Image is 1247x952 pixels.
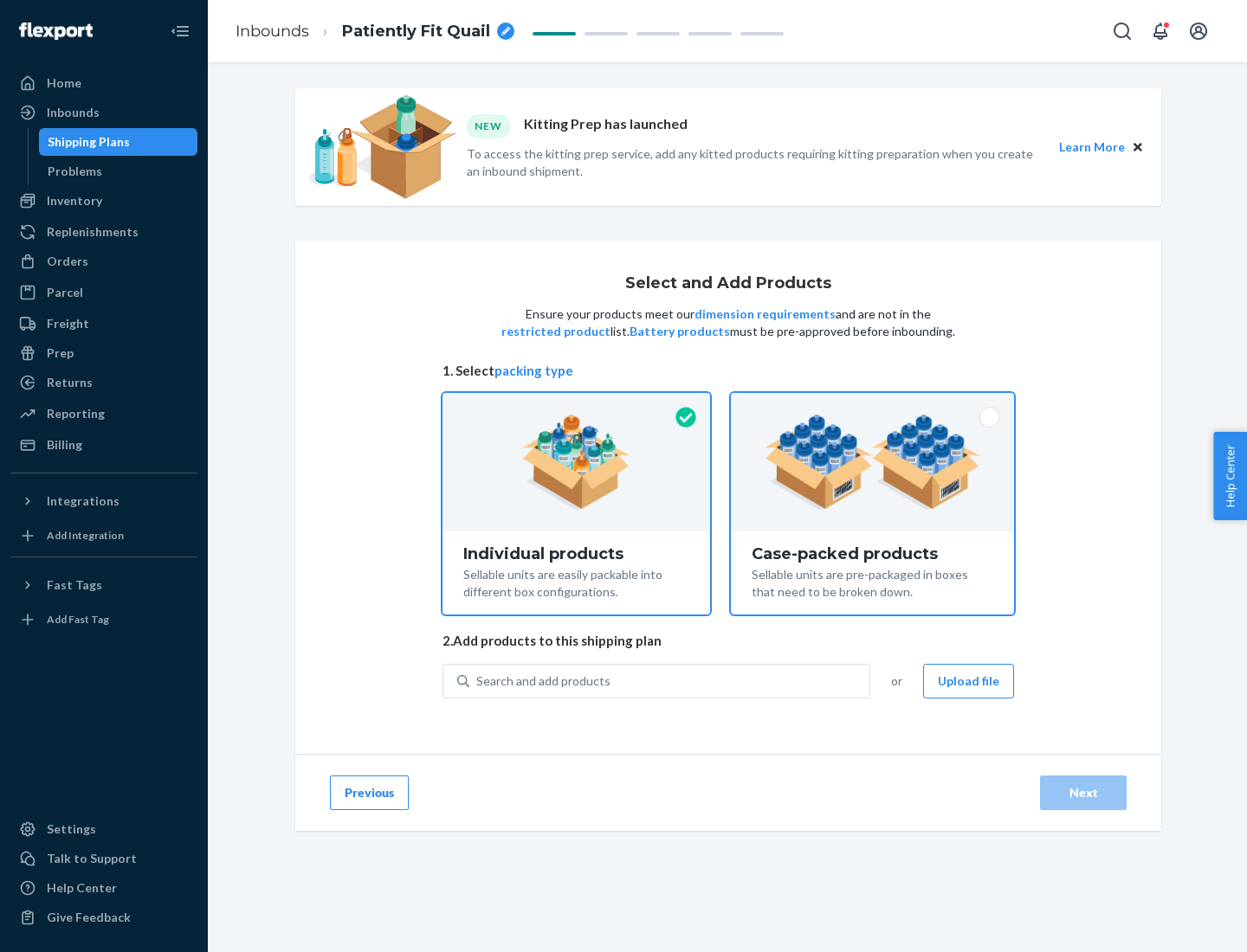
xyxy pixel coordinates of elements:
img: Flexport logo [19,23,93,40]
a: Billing [10,431,197,459]
a: Inbounds [10,99,197,126]
a: Settings [10,815,197,843]
h1: Select and Add Products [625,275,831,293]
div: Parcel [47,284,83,301]
div: Talk to Support [47,850,137,867]
div: Add Integration [47,528,124,543]
button: Open Search Box [1105,14,1140,48]
div: Inventory [47,192,102,209]
button: Battery products [630,323,730,340]
div: Reporting [47,405,105,422]
div: Orders [47,253,88,270]
a: Prep [10,339,197,367]
a: Orders [10,248,197,275]
a: Add Fast Tag [10,606,197,634]
span: Patiently Fit Quail [342,21,490,43]
button: Close Navigation [163,14,197,48]
div: Problems [48,163,102,180]
span: or [891,672,902,690]
img: case-pack.59cecea509d18c883b923b81aeac6d0b.png [765,415,980,510]
img: individual-pack.facf35554cb0f1810c75b2bd6df2d64e.png [522,415,630,510]
button: Integrations [10,487,197,515]
a: Parcel [10,279,197,306]
p: To access the kitting prep service, add any kitted products requiring kitting preparation when yo... [467,145,1043,180]
ol: breadcrumbs [222,6,528,57]
div: Next [1055,784,1112,801]
div: Search and add products [476,672,611,690]
button: Upload file [923,664,1014,698]
div: Inbounds [47,104,100,121]
button: Open notifications [1143,14,1178,48]
button: Open account menu [1181,14,1216,48]
a: Returns [10,369,197,396]
div: Shipping Plans [48,133,130,151]
div: Returns [47,374,93,391]
div: Fast Tags [47,576,102,594]
span: 1. Select [443,362,1014,380]
button: Fast Tags [10,571,197,599]
a: Shipping Plans [39,128,198,156]
button: dimension requirements [695,306,836,323]
div: Give Feedback [47,909,131,926]
div: Add Fast Tag [47,612,109,627]
p: Kitting Prep has launched [524,114,688,138]
a: Problems [39,158,198,185]
div: Sellable units are easily packable into different box configurations. [463,563,689,601]
div: Integrations [47,492,120,510]
button: Give Feedback [10,904,197,931]
a: Add Integration [10,522,197,550]
a: Inbounds [236,22,309,41]
div: Individual products [463,545,689,563]
div: Prep [47,344,74,362]
button: Help Center [1213,432,1247,520]
div: Help Center [47,879,117,897]
div: NEW [467,114,510,138]
div: Replenishments [47,223,139,241]
a: Talk to Support [10,845,197,872]
div: Sellable units are pre-packaged in boxes that need to be broken down. [752,563,993,601]
a: Reporting [10,400,197,428]
div: Freight [47,315,89,332]
a: Home [10,69,197,97]
button: Next [1040,775,1127,810]
p: Ensure your products meet our and are not in the list. must be pre-approved before inbounding. [500,306,957,340]
span: 2. Add products to this shipping plan [443,632,1014,650]
button: Previous [330,775,409,810]
div: Home [47,74,81,92]
div: Case-packed products [752,545,993,563]
button: Close [1128,138,1147,157]
a: Replenishments [10,218,197,246]
a: Help Center [10,874,197,902]
a: Freight [10,310,197,338]
a: Inventory [10,187,197,215]
div: Settings [47,820,96,838]
button: restricted product [501,323,611,340]
button: Learn More [1059,138,1125,157]
div: Billing [47,436,82,453]
button: packing type [494,362,573,380]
